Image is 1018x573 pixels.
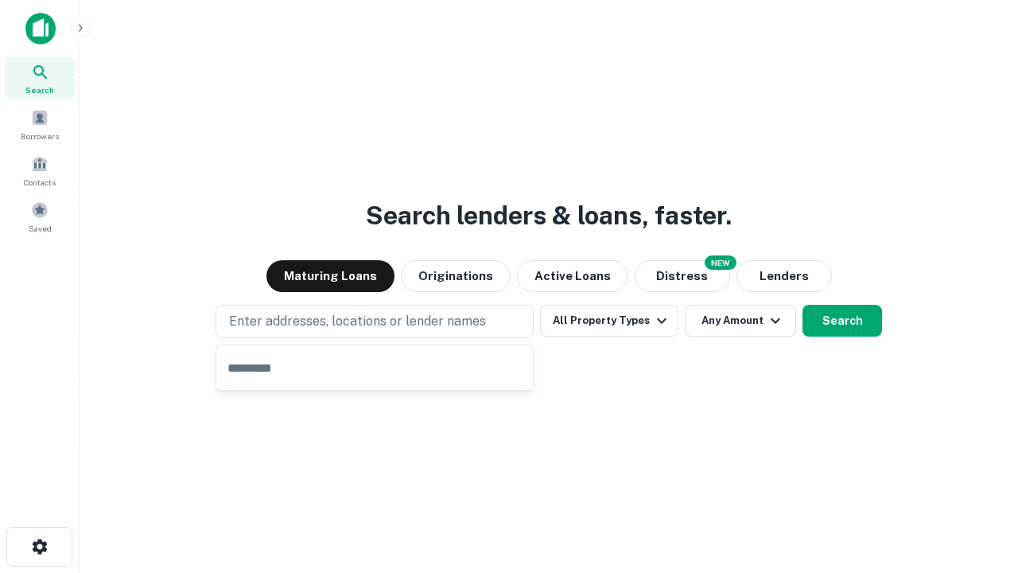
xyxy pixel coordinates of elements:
button: Enter addresses, locations or lender names [216,305,534,338]
button: Active Loans [517,260,628,292]
button: Originations [401,260,511,292]
a: Contacts [5,149,75,192]
button: Any Amount [685,305,796,337]
span: Borrowers [21,130,59,142]
button: All Property Types [540,305,678,337]
a: Borrowers [5,103,75,146]
h3: Search lenders & loans, faster. [366,197,732,235]
a: Saved [5,195,75,238]
span: Contacts [24,176,56,189]
span: Search [25,84,54,96]
iframe: Chat Widget [938,446,1018,522]
img: capitalize-icon.png [25,13,56,45]
span: Saved [29,222,52,235]
p: Enter addresses, locations or lender names [229,312,486,331]
div: NEW [705,255,736,270]
a: Search [5,57,75,99]
button: Search distressed loans with lien and other non-mortgage details. [635,260,730,292]
button: Lenders [736,260,832,292]
button: Maturing Loans [266,260,394,292]
button: Search [802,305,882,337]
